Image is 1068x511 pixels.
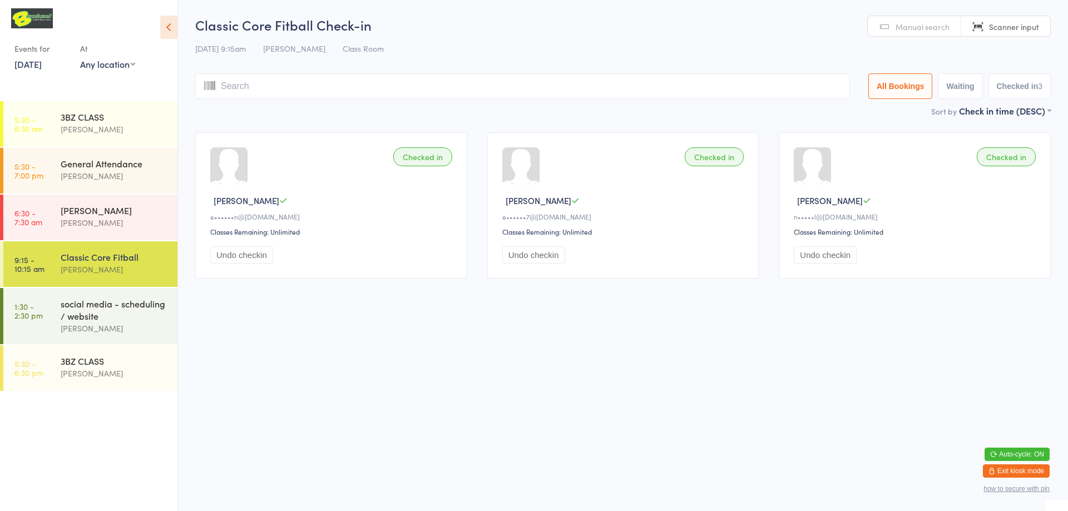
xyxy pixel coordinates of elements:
button: how to secure with pin [983,485,1050,493]
span: Manual search [896,21,950,32]
div: Checked in [685,147,744,166]
div: General Attendance [61,157,168,170]
img: B Transformed Gym [11,8,53,28]
div: Events for [14,39,69,58]
div: Classes Remaining: Unlimited [210,227,456,236]
div: [PERSON_NAME] [61,123,168,136]
button: Checked in3 [988,73,1051,99]
button: Exit kiosk mode [983,464,1050,478]
span: [PERSON_NAME] [797,195,863,206]
button: All Bookings [868,73,933,99]
label: Sort by [931,106,957,117]
a: 6:30 -7:30 am[PERSON_NAME][PERSON_NAME] [3,195,177,240]
div: Check in time (DESC) [959,105,1051,117]
div: [PERSON_NAME] [61,322,168,335]
span: Scanner input [989,21,1039,32]
div: [PERSON_NAME] [61,216,168,229]
div: 3BZ CLASS [61,111,168,123]
div: Classes Remaining: Unlimited [502,227,748,236]
div: Checked in [393,147,452,166]
div: [PERSON_NAME] [61,170,168,182]
div: [PERSON_NAME] [61,263,168,276]
span: Class Room [343,43,384,54]
div: Checked in [977,147,1036,166]
a: 5:30 -6:30 pm3BZ CLASS[PERSON_NAME] [3,345,177,391]
div: At [80,39,135,58]
time: 5:30 - 7:00 pm [14,162,43,180]
div: Classes Remaining: Unlimited [794,227,1039,236]
div: social media - scheduling / website [61,297,168,322]
a: [DATE] [14,58,42,70]
span: [PERSON_NAME] [214,195,279,206]
div: Any location [80,58,135,70]
a: 5:30 -7:00 pmGeneral Attendance[PERSON_NAME] [3,148,177,194]
h2: Classic Core Fitball Check-in [195,16,1051,34]
div: [PERSON_NAME] [61,367,168,380]
a: 1:30 -2:30 pmsocial media - scheduling / website[PERSON_NAME] [3,288,177,344]
div: n•••••l@[DOMAIN_NAME] [794,212,1039,221]
a: 5:30 -6:30 am3BZ CLASS[PERSON_NAME] [3,101,177,147]
div: 3BZ CLASS [61,355,168,367]
div: 3 [1038,82,1042,91]
button: Undo checkin [502,246,565,264]
button: Undo checkin [794,246,857,264]
time: 5:30 - 6:30 pm [14,359,43,377]
time: 1:30 - 2:30 pm [14,302,43,320]
button: Undo checkin [210,246,273,264]
time: 6:30 - 7:30 am [14,209,42,226]
div: e••••••n@[DOMAIN_NAME] [210,212,456,221]
button: Auto-cycle: ON [985,448,1050,461]
time: 9:15 - 10:15 am [14,255,44,273]
a: 9:15 -10:15 amClassic Core Fitball[PERSON_NAME] [3,241,177,287]
button: Waiting [938,73,982,99]
div: Classic Core Fitball [61,251,168,263]
div: e••••••7@[DOMAIN_NAME] [502,212,748,221]
time: 5:30 - 6:30 am [14,115,43,133]
span: [PERSON_NAME] [263,43,325,54]
span: [DATE] 9:15am [195,43,246,54]
span: [PERSON_NAME] [506,195,571,206]
div: [PERSON_NAME] [61,204,168,216]
input: Search [195,73,850,99]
